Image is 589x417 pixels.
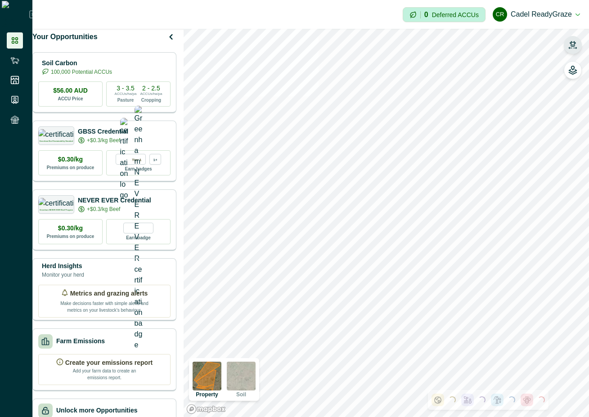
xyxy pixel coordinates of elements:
p: Tier 1 [132,156,141,162]
p: Deferred ACCUs [432,11,479,18]
p: $0.30/kg [58,224,83,233]
p: Make decisions faster with simple alerts and metrics on your livestock’s behaviour. [59,298,149,314]
p: $0.30/kg [58,155,83,164]
img: certification logo [38,198,75,207]
p: Unlock more Opportunities [56,406,137,415]
p: ACCUs/ha/pa [115,91,137,97]
p: 2 - 2.5 [142,85,160,91]
p: Monitor your herd [42,271,84,279]
img: Logo [2,1,29,28]
p: +$0.3/kg Beef [87,136,120,144]
p: GBSS Credential [78,127,128,136]
p: 0 [424,11,428,18]
p: Metrics and grazing alerts [70,289,148,298]
p: Pasture [117,97,134,103]
p: 100,000 Potential ACCUs [51,68,112,76]
p: 3 - 3.5 [117,85,135,91]
p: Greenham Beef Sustainability Standard [39,140,73,142]
p: Your Opportunities [32,31,98,42]
p: Cropping [141,97,161,103]
img: certification logo [120,118,128,201]
p: 1+ [153,156,157,162]
p: ACCUs/ha/pa [140,91,162,97]
p: Soil [236,392,246,397]
p: ACCU Price [58,95,83,102]
p: Premiums on produce [47,233,94,240]
p: Premiums on produce [47,164,94,171]
p: Herd Insights [42,261,84,271]
p: Create your emissions report [65,358,153,368]
img: certification logo [38,129,75,138]
p: Earn badge [126,233,150,241]
p: Soil Carbon [42,58,112,68]
a: Mapbox logo [186,404,226,414]
button: Cadel ReadyGrazeCadel ReadyGraze [493,4,580,25]
p: $56.00 AUD [53,86,88,95]
p: +$0.3/kg Beef [87,205,120,213]
img: soil preview [227,362,256,390]
p: Farm Emissions [56,336,105,346]
p: Add your farm data to create an emissions report. [71,368,138,381]
img: property preview [193,362,221,390]
p: Earn badges [125,165,152,172]
div: more credentials avaialble [149,154,161,165]
p: NEVER EVER Credential [78,196,151,205]
img: Greenham NEVER EVER certification badge [135,106,143,350]
p: Greenham NEVER EVER Beef Program [40,209,73,211]
p: Property [196,392,218,397]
